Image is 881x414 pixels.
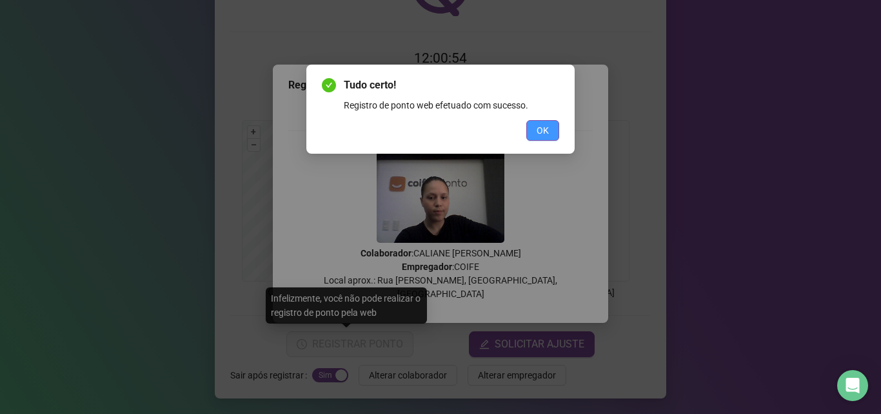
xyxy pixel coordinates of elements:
[344,78,559,93] span: Tudo certo!
[537,123,549,138] span: OK
[526,120,559,141] button: OK
[837,370,868,401] div: Open Intercom Messenger
[322,78,336,92] span: check-circle
[344,98,559,112] div: Registro de ponto web efetuado com sucesso.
